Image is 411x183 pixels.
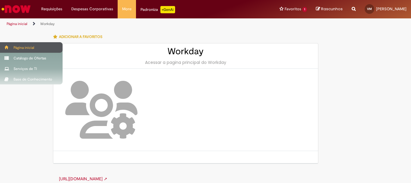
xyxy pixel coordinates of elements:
[59,46,312,56] h2: Workday
[367,7,372,11] span: VM
[53,30,106,43] button: Adicionar a Favoritos
[7,21,27,26] a: Página inicial
[160,6,175,13] p: +GenAi
[376,6,406,11] span: [PERSON_NAME]
[41,6,62,12] span: Requisições
[141,6,175,13] div: Padroniza
[40,21,55,26] a: Workday
[122,6,131,12] span: More
[285,6,301,12] span: Favoritos
[59,34,102,39] span: Adicionar a Favoritos
[1,3,32,15] img: ServiceNow
[5,18,270,30] ul: Trilhas de página
[71,6,113,12] span: Despesas Corporativas
[59,59,312,65] div: Acessar a pagina principal do Workday
[321,6,343,12] span: Rascunhos
[65,81,138,139] img: Workday
[302,7,307,12] span: 1
[59,176,107,181] a: [URL][DOMAIN_NAME] ➚
[316,6,343,12] a: Rascunhos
